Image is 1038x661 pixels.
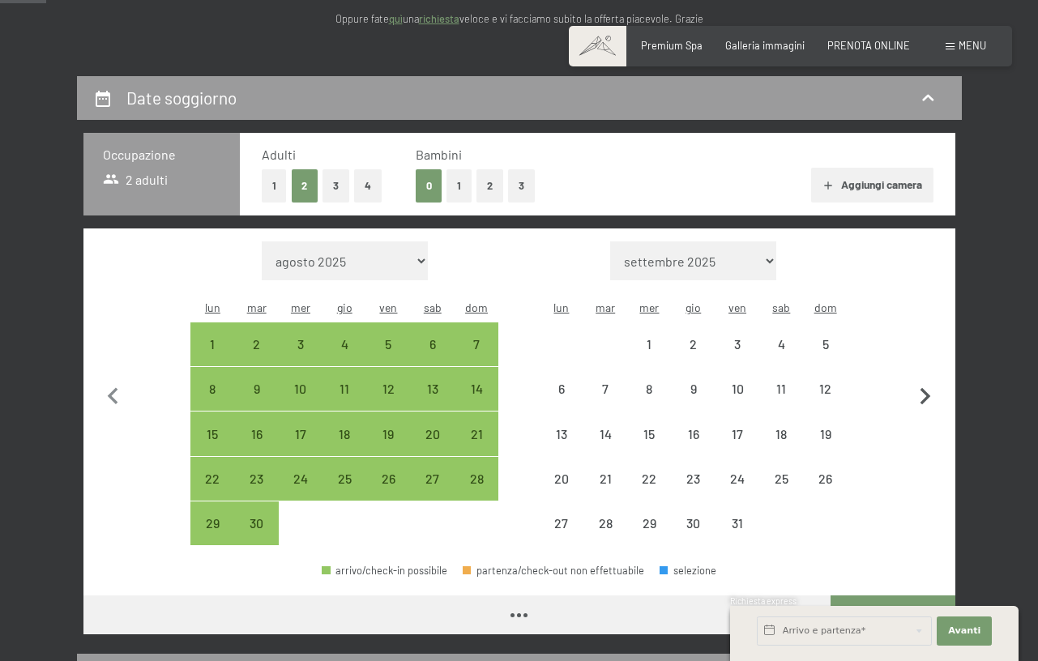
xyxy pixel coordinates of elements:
div: arrivo/check-in possibile [279,457,323,501]
div: Thu Sep 25 2025 [323,457,366,501]
div: Fri Sep 12 2025 [366,367,410,411]
div: Tue Sep 16 2025 [235,412,279,455]
div: arrivo/check-in non effettuabile [672,412,715,455]
div: arrivo/check-in possibile [235,367,279,411]
div: Thu Oct 16 2025 [672,412,715,455]
div: Fri Oct 24 2025 [715,457,759,501]
div: arrivo/check-in non effettuabile [803,457,847,501]
div: arrivo/check-in non effettuabile [715,322,759,366]
div: 25 [761,472,801,513]
div: arrivo/check-in non effettuabile [759,367,803,411]
div: 9 [237,382,277,423]
p: Oppure fate una veloce e vi facciamo subito la offerta piacevole. Grazie [195,11,844,27]
abbr: sabato [424,301,442,314]
div: Mon Oct 20 2025 [540,457,583,501]
div: Thu Sep 11 2025 [323,367,366,411]
div: 2 [237,338,277,378]
div: Sat Oct 25 2025 [759,457,803,501]
div: arrivo/check-in possibile [323,367,366,411]
button: 0 [416,169,442,203]
div: Wed Sep 24 2025 [279,457,323,501]
button: Mese successivo [908,241,942,546]
div: 28 [456,472,497,513]
div: Mon Sep 01 2025 [190,322,234,366]
div: partenza/check-out non effettuabile [463,565,644,576]
div: 24 [717,472,758,513]
div: Thu Oct 09 2025 [672,367,715,411]
span: Menu [959,39,986,52]
div: arrivo/check-in possibile [279,322,323,366]
div: 18 [324,428,365,468]
div: 27 [412,472,453,513]
div: arrivo/check-in possibile [235,457,279,501]
button: Mese precedente [96,241,130,546]
div: arrivo/check-in non effettuabile [803,322,847,366]
div: arrivo/check-in possibile [411,412,455,455]
div: Tue Sep 23 2025 [235,457,279,501]
div: Wed Sep 03 2025 [279,322,323,366]
div: 12 [368,382,408,423]
a: Galleria immagini [725,39,805,52]
div: Sun Sep 07 2025 [455,322,498,366]
div: Thu Sep 04 2025 [323,322,366,366]
a: quì [389,12,403,25]
div: Sat Sep 27 2025 [411,457,455,501]
div: arrivo/check-in possibile [190,367,234,411]
div: 11 [324,382,365,423]
div: Wed Oct 01 2025 [627,322,671,366]
div: arrivo/check-in non effettuabile [715,501,759,545]
div: Sat Sep 06 2025 [411,322,455,366]
div: 31 [717,517,758,557]
div: 23 [237,472,277,513]
div: selezione [660,565,716,576]
div: arrivo/check-in non effettuabile [759,457,803,501]
button: 2 [292,169,318,203]
div: Sun Sep 14 2025 [455,367,498,411]
div: Fri Sep 05 2025 [366,322,410,366]
div: Mon Sep 22 2025 [190,457,234,501]
div: arrivo/check-in possibile [190,412,234,455]
div: arrivo/check-in possibile [455,457,498,501]
div: arrivo/check-in non effettuabile [672,367,715,411]
div: 1 [629,338,669,378]
h2: Date soggiorno [126,87,237,108]
div: 19 [368,428,408,468]
div: Mon Sep 08 2025 [190,367,234,411]
div: Wed Sep 10 2025 [279,367,323,411]
abbr: mercoledì [639,301,659,314]
div: arrivo/check-in non effettuabile [627,322,671,366]
div: Sat Oct 04 2025 [759,322,803,366]
div: 8 [192,382,233,423]
div: Mon Sep 15 2025 [190,412,234,455]
div: Sun Oct 05 2025 [803,322,847,366]
div: arrivo/check-in non effettuabile [715,367,759,411]
span: Avanti [948,625,980,638]
div: arrivo/check-in possibile [235,412,279,455]
div: arrivo/check-in non effettuabile [540,367,583,411]
div: arrivo/check-in possibile [323,322,366,366]
button: 2 [476,169,503,203]
div: arrivo/check-in non effettuabile [540,412,583,455]
abbr: martedì [596,301,615,314]
div: 10 [280,382,321,423]
div: Sat Sep 20 2025 [411,412,455,455]
abbr: mercoledì [291,301,310,314]
div: 22 [629,472,669,513]
div: Mon Oct 13 2025 [540,412,583,455]
h3: Occupazione [103,146,221,164]
div: 11 [761,382,801,423]
div: arrivo/check-in possibile [235,322,279,366]
button: Aggiungi camera [811,168,933,203]
div: Mon Oct 06 2025 [540,367,583,411]
div: arrivo/check-in possibile [366,457,410,501]
div: arrivo/check-in possibile [190,457,234,501]
div: 5 [368,338,408,378]
div: arrivo/check-in possibile [455,412,498,455]
abbr: venerdì [379,301,397,314]
div: arrivo/check-in possibile [411,322,455,366]
a: Premium Spa [641,39,703,52]
div: Tue Sep 09 2025 [235,367,279,411]
div: 10 [717,382,758,423]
